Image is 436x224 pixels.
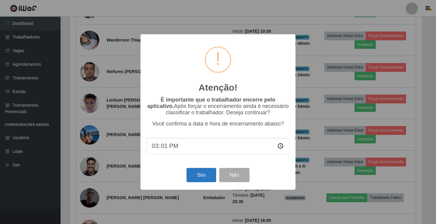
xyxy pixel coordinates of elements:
[219,168,249,182] button: Não
[147,121,289,127] p: Você confirma a data e hora de encerramento abaixo?
[147,97,289,116] p: Após forçar o encerramento ainda é necessário classificar o trabalhador. Deseja continuar?
[187,168,216,182] button: Sim
[199,82,237,93] h2: Atenção!
[147,97,275,109] b: É importante que o trabalhador encerre pelo aplicativo.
